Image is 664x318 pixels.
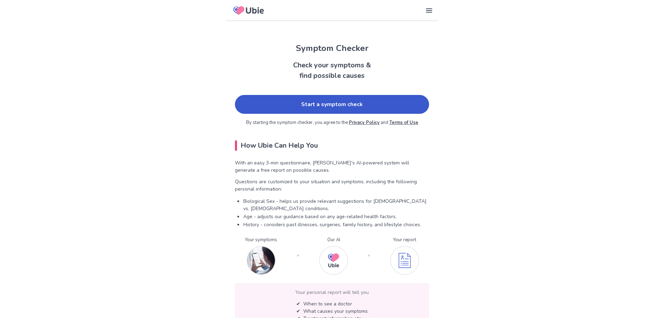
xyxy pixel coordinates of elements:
[235,95,429,114] a: Start a symptom check
[296,308,368,315] p: ✔︎ What causes your symptoms
[243,198,429,212] p: Biological Sex - helps us provide relevant suggestions for [DEMOGRAPHIC_DATA] vs. [DEMOGRAPHIC_DA...
[227,60,437,81] h2: Check your symptoms & find possible causes
[235,178,429,193] p: Questions are customized to your situation and symptoms, including the following personal informa...
[227,42,437,54] h1: Symptom Checker
[390,246,419,275] img: You get your personalized report
[235,119,429,126] p: By starting the symptom checker, you agree to the and
[245,237,277,244] p: Your symptoms
[235,140,429,151] h2: How Ubie Can Help You
[296,300,368,308] p: ✔ When to see a doctor
[349,119,380,126] a: Privacy Policy
[390,237,419,244] p: Your report
[389,119,418,126] a: Terms of Use
[319,246,348,275] img: Our AI checks your symptoms
[319,237,348,244] p: Our AI
[243,221,429,228] p: History - considers past illnesses, surgeries, family history, and lifestyle choices.
[247,246,275,275] img: Input your symptoms
[243,213,429,220] p: Age - adjusts our guidance based on any age-related health factors.
[235,159,429,174] p: With an easy 3-min questionnaire, [PERSON_NAME]'s AI-powered system will generate a free report o...
[241,289,423,296] p: Your personal report will tell you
